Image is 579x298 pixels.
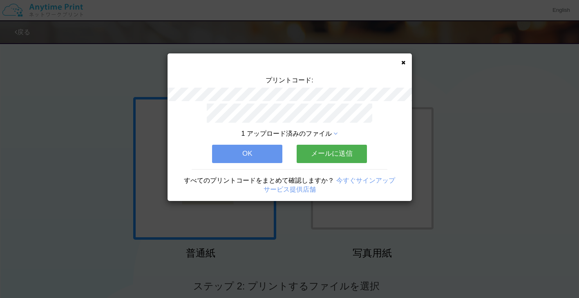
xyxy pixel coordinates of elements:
button: メールに送信 [297,145,367,163]
a: 今すぐサインアップ [336,177,395,184]
a: サービス提供店舗 [264,186,316,193]
span: すべてのプリントコードをまとめて確認しますか？ [184,177,334,184]
button: OK [212,145,282,163]
span: プリントコード: [266,77,313,84]
span: 1 アップロード済みのファイル [241,130,332,137]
